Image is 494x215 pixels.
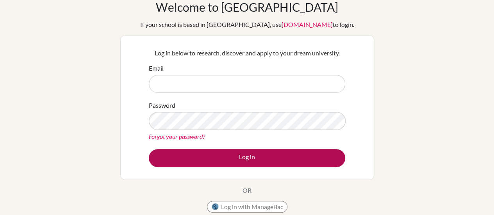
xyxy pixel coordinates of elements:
p: OR [243,186,251,195]
p: Log in below to research, discover and apply to your dream university. [149,48,345,58]
label: Password [149,101,175,110]
label: Email [149,64,164,73]
a: [DOMAIN_NAME] [282,21,333,28]
button: Log in with ManageBac [207,201,287,213]
button: Log in [149,149,345,167]
a: Forgot your password? [149,133,205,140]
div: If your school is based in [GEOGRAPHIC_DATA], use to login. [140,20,354,29]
